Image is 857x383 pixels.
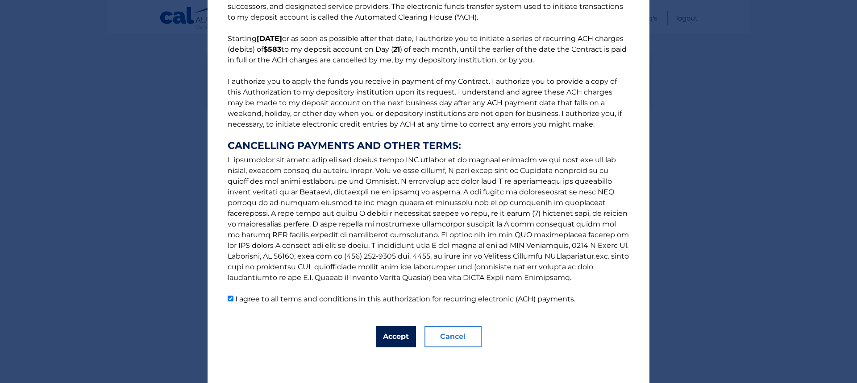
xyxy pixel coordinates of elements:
[376,326,416,347] button: Accept
[263,45,281,54] b: $583
[424,326,482,347] button: Cancel
[257,34,282,43] b: [DATE]
[393,45,400,54] b: 21
[228,140,629,151] strong: CANCELLING PAYMENTS AND OTHER TERMS:
[235,295,575,303] label: I agree to all terms and conditions in this authorization for recurring electronic (ACH) payments.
